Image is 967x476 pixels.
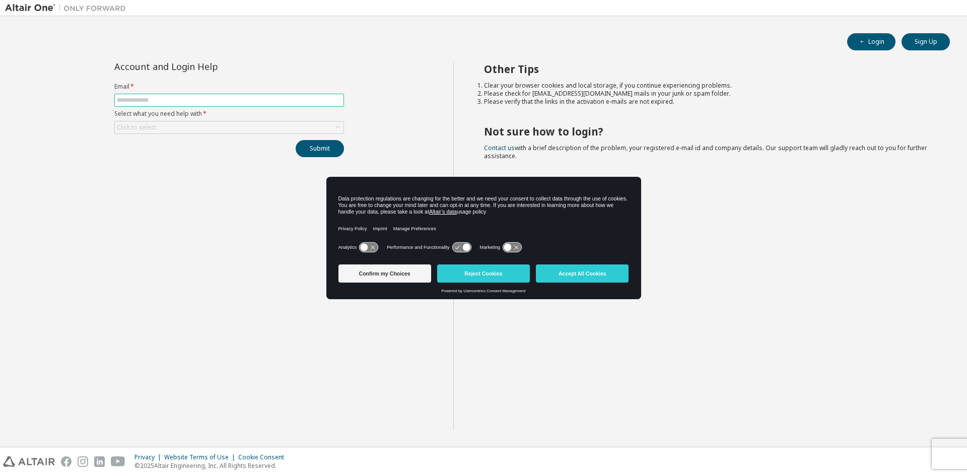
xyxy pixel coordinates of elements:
img: facebook.svg [61,456,72,467]
img: Altair One [5,3,131,13]
li: Clear your browser cookies and local storage, if you continue experiencing problems. [484,82,932,90]
div: Account and Login Help [114,62,298,71]
h2: Other Tips [484,62,932,76]
li: Please check for [EMAIL_ADDRESS][DOMAIN_NAME] mails in your junk or spam folder. [484,90,932,98]
img: youtube.svg [111,456,125,467]
img: altair_logo.svg [3,456,55,467]
p: © 2025 Altair Engineering, Inc. All Rights Reserved. [134,461,290,470]
button: Login [847,33,895,50]
button: Sign Up [902,33,950,50]
div: Cookie Consent [238,453,290,461]
span: with a brief description of the problem, your registered e-mail id and company details. Our suppo... [484,144,927,160]
div: Privacy [134,453,164,461]
img: linkedin.svg [94,456,105,467]
label: Email [114,83,344,91]
img: instagram.svg [78,456,88,467]
label: Select what you need help with [114,110,344,118]
div: Click to select [115,121,343,133]
a: Contact us [484,144,515,152]
li: Please verify that the links in the activation e-mails are not expired. [484,98,932,106]
button: Submit [296,140,344,157]
div: Click to select [117,123,156,131]
h2: Not sure how to login? [484,125,932,138]
div: Website Terms of Use [164,453,238,461]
